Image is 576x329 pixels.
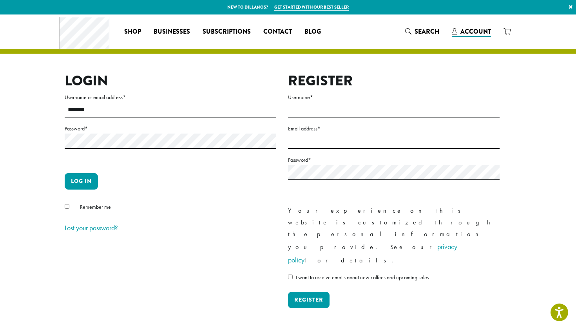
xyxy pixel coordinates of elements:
[154,27,190,37] span: Businesses
[65,92,276,102] label: Username or email address
[65,72,276,89] h2: Login
[288,205,500,267] p: Your experience on this website is customized through the personal information you provide. See o...
[274,4,349,11] a: Get started with our best seller
[288,92,500,102] label: Username
[65,124,276,134] label: Password
[263,27,292,37] span: Contact
[288,292,330,308] button: Register
[296,274,430,281] span: I want to receive emails about new coffees and upcoming sales.
[124,27,141,37] span: Shop
[399,25,446,38] a: Search
[288,155,500,165] label: Password
[118,25,147,38] a: Shop
[203,27,251,37] span: Subscriptions
[460,27,491,36] span: Account
[65,223,118,232] a: Lost your password?
[288,275,293,279] input: I want to receive emails about new coffees and upcoming sales.
[288,124,500,134] label: Email address
[288,72,500,89] h2: Register
[80,203,111,210] span: Remember me
[415,27,439,36] span: Search
[304,27,321,37] span: Blog
[288,242,457,264] a: privacy policy
[65,173,98,190] button: Log in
